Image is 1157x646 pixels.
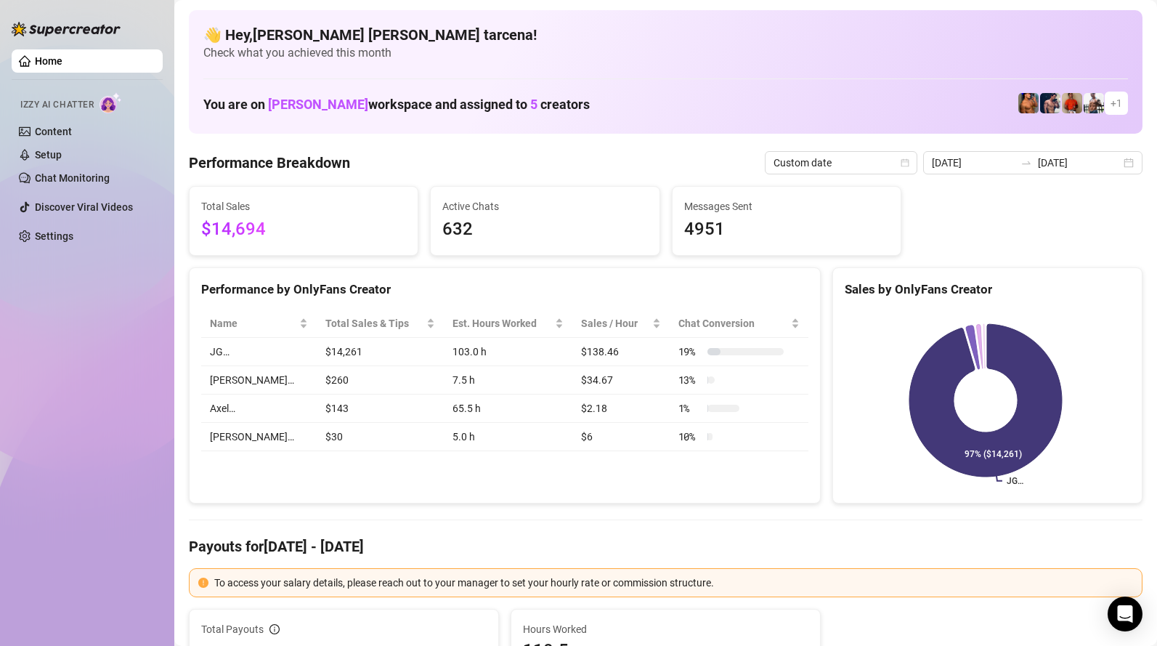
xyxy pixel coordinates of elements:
[35,230,73,242] a: Settings
[444,395,572,423] td: 65.5 h
[1062,93,1082,113] img: Justin
[201,621,264,637] span: Total Payouts
[1007,476,1023,486] text: JG…
[845,280,1130,299] div: Sales by OnlyFans Creator
[572,395,670,423] td: $2.18
[317,366,444,395] td: $260
[201,280,808,299] div: Performance by OnlyFans Creator
[203,97,590,113] h1: You are on workspace and assigned to creators
[269,624,280,634] span: info-circle
[35,201,133,213] a: Discover Viral Videos
[530,97,537,112] span: 5
[201,395,317,423] td: Axel…
[210,315,296,331] span: Name
[678,315,788,331] span: Chat Conversion
[317,310,444,338] th: Total Sales & Tips
[442,216,647,243] span: 632
[35,149,62,161] a: Setup
[684,216,889,243] span: 4951
[932,155,1015,171] input: Start date
[317,338,444,366] td: $14,261
[444,366,572,395] td: 7.5 h
[1020,157,1032,169] span: to
[678,372,702,388] span: 13 %
[774,152,909,174] span: Custom date
[100,92,122,113] img: AI Chatter
[684,198,889,214] span: Messages Sent
[35,126,72,137] a: Content
[452,315,552,331] div: Est. Hours Worked
[268,97,368,112] span: [PERSON_NAME]
[1084,93,1104,113] img: JUSTIN
[317,423,444,451] td: $30
[572,366,670,395] td: $34.67
[1038,155,1121,171] input: End date
[442,198,647,214] span: Active Chats
[201,198,406,214] span: Total Sales
[444,423,572,451] td: 5.0 h
[201,423,317,451] td: [PERSON_NAME]…
[572,338,670,366] td: $138.46
[35,55,62,67] a: Home
[572,423,670,451] td: $6
[12,22,121,36] img: logo-BBDzfeDw.svg
[201,338,317,366] td: JG…
[201,216,406,243] span: $14,694
[678,429,702,445] span: 10 %
[201,366,317,395] td: [PERSON_NAME]…
[678,344,702,360] span: 19 %
[581,315,649,331] span: Sales / Hour
[317,395,444,423] td: $143
[20,98,94,112] span: Izzy AI Chatter
[203,25,1128,45] h4: 👋 Hey, [PERSON_NAME] [PERSON_NAME] tarcena !
[198,578,208,588] span: exclamation-circle
[1020,157,1032,169] span: swap-right
[325,315,424,331] span: Total Sales & Tips
[678,400,702,416] span: 1 %
[1018,93,1039,113] img: JG
[670,310,808,338] th: Chat Conversion
[189,536,1142,557] h4: Payouts for [DATE] - [DATE]
[444,338,572,366] td: 103.0 h
[523,621,808,637] span: Hours Worked
[1108,597,1142,631] div: Open Intercom Messenger
[203,45,1128,61] span: Check what you achieved this month
[1111,95,1122,111] span: + 1
[901,158,909,167] span: calendar
[1040,93,1060,113] img: Axel
[189,153,350,173] h4: Performance Breakdown
[201,310,317,338] th: Name
[35,172,110,184] a: Chat Monitoring
[214,575,1133,591] div: To access your salary details, please reach out to your manager to set your hourly rate or commis...
[572,310,670,338] th: Sales / Hour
